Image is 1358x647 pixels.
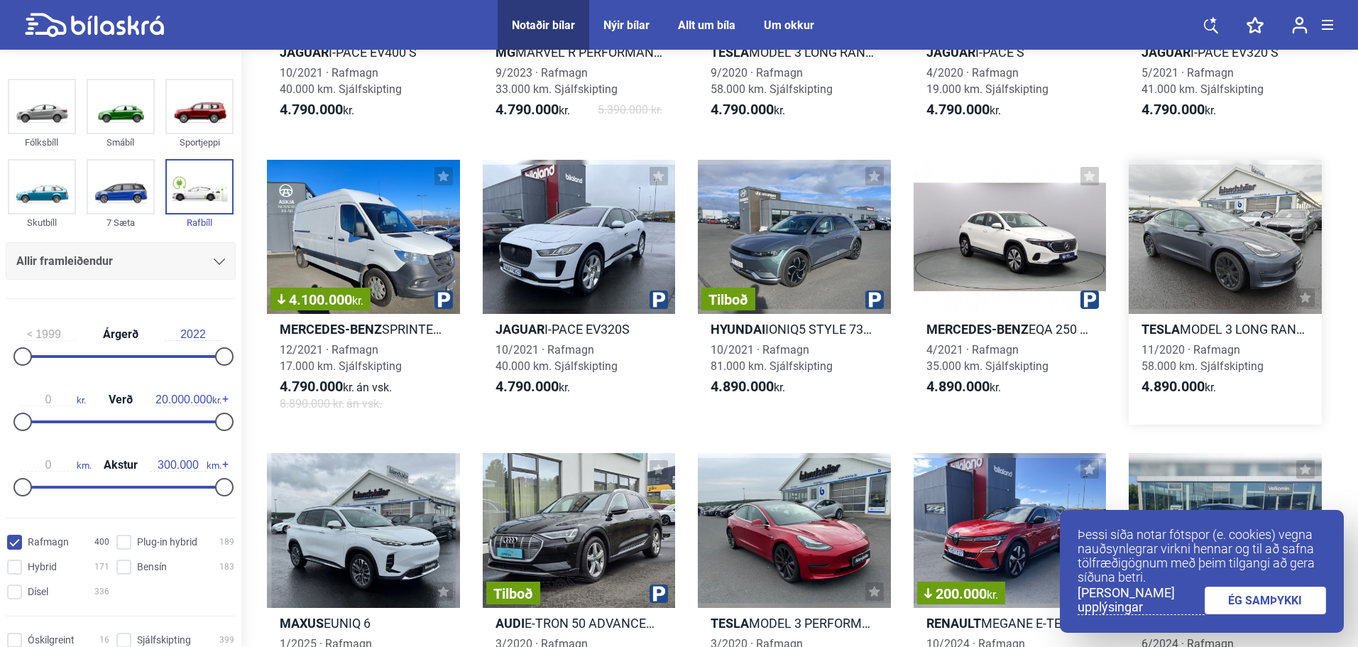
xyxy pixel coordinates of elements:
b: 4.890.000 [711,378,774,395]
h2: IONIQ5 STYLE 73KWH [698,321,891,337]
span: kr. [280,379,392,396]
h2: SPRINTER E RAFMAGNS MILLILANGUR [267,321,460,337]
span: kr. [1141,102,1216,119]
span: 200.000 [924,587,998,601]
span: kr. [352,294,363,308]
h2: MODEL 3 PERFORMANCE [698,615,891,631]
h2: MEGANE E-TECH ELECTRIC TECHNO 60KWH [914,615,1107,631]
a: TeslaMODEL 3 LONG RANGE11/2020 · Rafmagn58.000 km. Sjálfskipting4.890.000kr. [1129,160,1322,425]
span: kr. [1141,379,1216,396]
p: Þessi síða notar fótspor (e. cookies) vegna nauðsynlegrar virkni hennar og til að safna tölfræðig... [1078,528,1326,585]
a: JaguarI-PACE EV320S10/2021 · Rafmagn40.000 km. Sjálfskipting4.790.000kr. [483,160,676,425]
span: kr. [280,102,354,119]
b: Mercedes-Benz [926,322,1029,337]
span: kr. [926,102,1001,119]
a: ÉG SAMÞYKKI [1205,587,1327,614]
img: user-login.svg [1292,16,1308,34]
span: Bensín [137,560,167,575]
span: kr. [495,379,570,396]
span: Verð [105,394,136,406]
span: Tilboð [708,293,748,307]
span: kr. [987,588,998,602]
a: 4.100.000kr.Mercedes-BenzSPRINTER E RAFMAGNS MILLILANGUR12/2021 · Rafmagn17.000 km. Sjálfskipting... [267,160,460,425]
b: 4.890.000 [1141,378,1205,395]
span: kr. [495,102,570,119]
div: Nýir bílar [603,18,650,32]
span: 9/2020 · Rafmagn 58.000 km. Sjálfskipting [711,66,833,96]
div: Skutbíll [8,214,76,231]
b: 4.790.000 [711,101,774,118]
span: 5/2021 · Rafmagn 41.000 km. Sjálfskipting [1141,66,1264,96]
span: kr. [926,379,1001,396]
h2: MODEL 3 LONG RANGE [698,44,891,60]
span: kr. [711,379,785,396]
h2: MARVEL R PERFORMANCE 70KWH AWD [483,44,676,60]
div: Smábíl [87,134,155,151]
span: kr. [155,393,221,406]
span: 8.890.000 kr. [280,396,382,412]
b: 4.790.000 [926,101,990,118]
img: parking.png [1080,290,1099,309]
span: kr. [20,393,86,406]
h2: EUNIQ 6 [267,615,460,631]
h2: I-PACE S [914,44,1107,60]
b: Mercedes-Benz [280,322,382,337]
a: [PERSON_NAME] upplýsingar [1078,586,1205,615]
h2: I-PACE EV320 S [1129,44,1322,60]
span: 189 [219,535,234,550]
b: Hyundai [711,322,765,337]
h2: MODEL 3 LONG RANGE [1129,321,1322,337]
b: Audi [495,616,525,631]
span: 171 [94,560,109,575]
b: Tesla [711,616,749,631]
b: Maxus [280,616,324,631]
b: 4.790.000 [1141,101,1205,118]
span: 400 [94,535,109,550]
a: Notaðir bílar [512,18,575,32]
span: Tilboð [493,587,533,601]
h2: I-PACE EV320S [483,321,676,337]
span: 336 [94,585,109,599]
span: 4/2020 · Rafmagn 19.000 km. Sjálfskipting [926,66,1048,96]
span: km. [20,459,92,472]
span: 10/2021 · Rafmagn 40.000 km. Sjálfskipting [495,343,618,373]
a: TilboðHyundaiIONIQ5 STYLE 73KWH10/2021 · Rafmagn81.000 km. Sjálfskipting4.890.000kr. [698,160,891,425]
span: 183 [219,560,234,575]
b: 4.790.000 [280,378,343,395]
b: 4.790.000 [495,101,559,118]
b: Jaguar [280,45,329,60]
b: Jaguar [926,45,975,60]
b: 4.790.000 [280,101,343,118]
span: Rafmagn [28,535,69,550]
b: Renault [926,616,981,631]
span: 4/2021 · Rafmagn 35.000 km. Sjálfskipting [926,343,1048,373]
b: Jaguar [495,322,544,337]
b: 4.890.000 [926,378,990,395]
a: Um okkur [764,18,814,32]
img: parking.png [865,290,884,309]
h2: I-PACE EV400 S [267,44,460,60]
b: Mg [495,45,515,60]
h2: E-TRON 50 ADVANCED M/ LEÐURSÆTUM [483,615,676,631]
span: Akstur [100,460,141,471]
span: 10/2021 · Rafmagn 81.000 km. Sjálfskipting [711,343,833,373]
span: Allir framleiðendur [16,251,113,271]
span: kr. [711,102,785,119]
span: Hybrid [28,560,57,575]
img: parking.png [650,290,668,309]
div: Rafbíll [165,214,234,231]
span: km. [150,459,221,472]
span: 9/2023 · Rafmagn 33.000 km. Sjálfskipting [495,66,618,96]
span: Plug-in hybrid [137,535,197,550]
span: Árgerð [99,329,142,340]
img: parking.png [434,290,453,309]
img: parking.png [650,585,668,603]
div: Sportjeppi [165,134,234,151]
a: Mercedes-BenzEQA 250 PURE4/2021 · Rafmagn35.000 km. Sjálfskipting4.890.000kr. [914,160,1107,425]
b: 4.790.000 [495,378,559,395]
div: Fólksbíll [8,134,76,151]
b: Tesla [711,45,749,60]
span: 11/2020 · Rafmagn 58.000 km. Sjálfskipting [1141,343,1264,373]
